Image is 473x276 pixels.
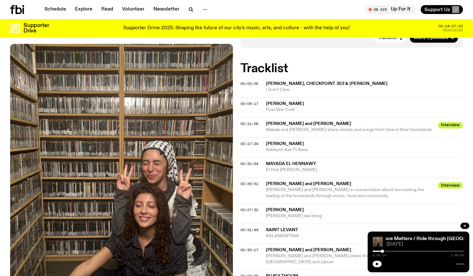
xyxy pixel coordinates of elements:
[123,25,350,31] p: Supporter Drive 2025: Shaping the future of our city’s music, arts, and culture - with the help o...
[240,121,258,126] span: 00:11:58
[24,23,49,34] h3: Supporter Drive
[240,162,258,166] button: 00:20:54
[266,247,434,253] span: [PERSON_NAME] and [PERSON_NAME]
[150,5,183,14] a: Newsletter
[451,254,464,257] span: 1:00:00
[240,102,258,106] button: 00:09:17
[240,181,258,186] span: 00:26:51
[365,5,416,14] button: On AirUp For It
[240,182,258,186] button: 00:26:51
[240,101,258,106] span: 00:09:17
[240,208,258,212] button: 00:27:30
[266,128,432,132] span: Malaak and [PERSON_NAME] share stories and songs from time in their homelands
[373,254,386,257] span: 0:06:19
[266,121,434,127] span: [PERSON_NAME] and [PERSON_NAME]
[240,248,258,252] button: 00:35:17
[240,142,258,146] button: 00:17:34
[266,181,434,187] span: [PERSON_NAME] and [PERSON_NAME]
[414,36,448,40] span: More Episodes
[266,208,304,212] span: [PERSON_NAME]
[443,29,463,32] span: Remaining
[118,5,148,14] a: Volunteer
[240,122,258,126] button: 00:11:58
[438,24,463,28] span: 02:14:07:22
[240,141,258,146] span: 00:17:34
[240,228,258,232] button: 00:31:49
[438,122,463,128] span: Interview
[266,141,304,146] span: [PERSON_NAME]
[424,7,450,12] span: Support Us
[266,87,463,93] span: I Don’t Care
[438,182,463,189] span: Interview
[266,213,463,219] span: [PERSON_NAME] wel shog
[266,228,298,232] span: Saint Levant
[41,5,70,14] a: Schedule
[378,36,397,40] span: Tracklist
[421,5,463,14] button: Support Us
[266,188,424,198] span: [PERSON_NAME] and [PERSON_NAME] in conversation about recrreating the feeling of the homelands th...
[266,254,434,264] span: [PERSON_NAME] and [PERSON_NAME] share the soundscapes of their summer in [GEOGRAPHIC_DATA] and Li...
[240,63,463,74] h2: Tracklist
[71,5,96,14] a: Explore
[240,82,258,86] button: 00:05:06
[240,247,258,252] span: 00:35:17
[266,167,463,173] span: El Hob [PERSON_NAME]
[374,34,407,43] button: Tracklist
[240,227,258,232] span: 00:31:49
[240,207,258,212] span: 00:27:30
[240,161,258,166] span: 00:20:54
[266,81,388,86] span: [PERSON_NAME], Checkpoint 303 & [PERSON_NAME]
[410,34,458,43] a: More Episodes
[266,162,316,166] span: Mayada El Hennawy
[266,233,463,239] span: KALAMANTINA
[387,242,464,247] span: [DATE]
[240,81,258,86] span: 00:05:06
[266,107,463,113] span: Post War Cold
[373,237,383,247] img: Sara and Malaak squatting on ground in fbi music library. Sara is making peace signs behind Malaa...
[98,5,117,14] a: Read
[266,101,304,106] span: [PERSON_NAME]
[266,147,463,153] span: Addeysh Kan Fi Nass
